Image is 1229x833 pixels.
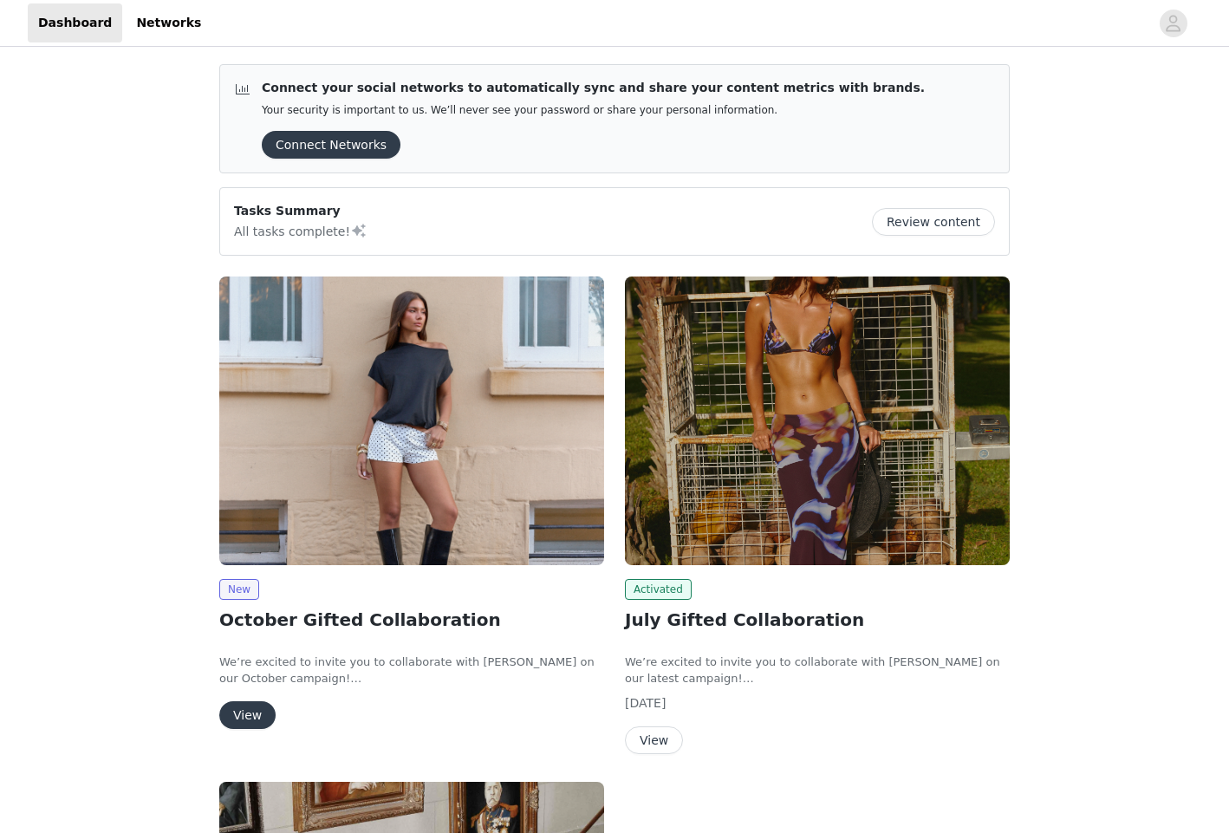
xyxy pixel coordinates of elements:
[625,696,666,710] span: [DATE]
[219,709,276,722] a: View
[219,701,276,729] button: View
[625,607,1010,633] h2: July Gifted Collaboration
[1165,10,1181,37] div: avatar
[262,104,925,117] p: Your security is important to us. We’ll never see your password or share your personal information.
[219,277,604,565] img: Peppermayo AUS
[262,131,400,159] button: Connect Networks
[625,734,683,747] a: View
[126,3,211,42] a: Networks
[625,277,1010,565] img: Peppermayo AUS
[234,202,367,220] p: Tasks Summary
[219,607,604,633] h2: October Gifted Collaboration
[234,220,367,241] p: All tasks complete!
[28,3,122,42] a: Dashboard
[219,579,259,600] span: New
[262,79,925,97] p: Connect your social networks to automatically sync and share your content metrics with brands.
[625,579,692,600] span: Activated
[872,208,995,236] button: Review content
[219,654,604,687] p: We’re excited to invite you to collaborate with [PERSON_NAME] on our October campaign!
[625,654,1010,687] p: We’re excited to invite you to collaborate with [PERSON_NAME] on our latest campaign!
[625,726,683,754] button: View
